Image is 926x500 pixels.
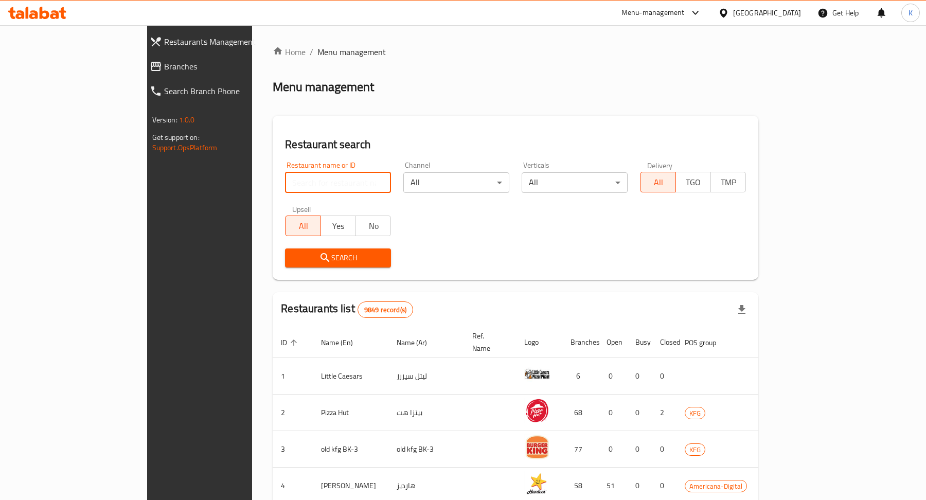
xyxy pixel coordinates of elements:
th: Busy [627,327,652,358]
th: Branches [562,327,598,358]
td: 0 [598,358,627,395]
td: ليتل سيزرز [388,358,464,395]
th: Closed [652,327,676,358]
button: Yes [320,216,356,236]
li: / [310,46,313,58]
input: Search for restaurant name or ID.. [285,172,391,193]
label: Upsell [292,205,311,212]
span: K [909,7,913,19]
a: Support.OpsPlatform [152,141,218,154]
div: Menu-management [621,7,685,19]
span: Americana-Digital [685,480,746,492]
div: Total records count [358,301,413,318]
span: 9849 record(s) [358,305,413,315]
div: All [403,172,509,193]
span: All [645,175,671,190]
a: Restaurants Management [141,29,302,54]
span: 1.0.0 [179,113,195,127]
td: Little Caesars [313,358,388,395]
span: Name (Ar) [397,336,440,349]
button: TMP [710,172,746,192]
span: Yes [325,219,352,234]
th: Logo [516,327,562,358]
td: 0 [627,358,652,395]
div: All [522,172,628,193]
td: 0 [627,395,652,431]
img: Hardee's [524,471,550,496]
span: TGO [680,175,707,190]
td: old kfg BK-3 [313,431,388,468]
td: old kfg BK-3 [388,431,464,468]
div: Export file [729,297,754,322]
span: Menu management [317,46,386,58]
td: 6 [562,358,598,395]
th: Open [598,327,627,358]
span: Get support on: [152,131,200,144]
img: Little Caesars [524,361,550,387]
h2: Restaurants list [281,301,413,318]
span: No [360,219,387,234]
span: Search [293,252,383,264]
td: Pizza Hut [313,395,388,431]
label: Delivery [647,162,673,169]
td: 0 [627,431,652,468]
button: Search [285,248,391,267]
h2: Restaurant search [285,137,746,152]
span: ID [281,336,300,349]
span: Ref. Name [472,330,504,354]
span: Name (En) [321,336,366,349]
span: KFG [685,407,705,419]
td: 0 [652,358,676,395]
td: 0 [652,431,676,468]
a: Search Branch Phone [141,79,302,103]
nav: breadcrumb [273,46,758,58]
td: 77 [562,431,598,468]
span: POS group [685,336,729,349]
td: 0 [598,395,627,431]
button: All [285,216,320,236]
span: Search Branch Phone [164,85,294,97]
span: Version: [152,113,177,127]
div: [GEOGRAPHIC_DATA] [733,7,801,19]
h2: Menu management [273,79,374,95]
td: 68 [562,395,598,431]
td: 0 [598,431,627,468]
td: بيتزا هت [388,395,464,431]
img: old kfg BK-3 [524,434,550,460]
a: Branches [141,54,302,79]
button: TGO [675,172,711,192]
span: TMP [715,175,742,190]
button: All [640,172,675,192]
td: 2 [652,395,676,431]
span: All [290,219,316,234]
span: Branches [164,60,294,73]
img: Pizza Hut [524,398,550,423]
span: KFG [685,444,705,456]
span: Restaurants Management [164,35,294,48]
button: No [355,216,391,236]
